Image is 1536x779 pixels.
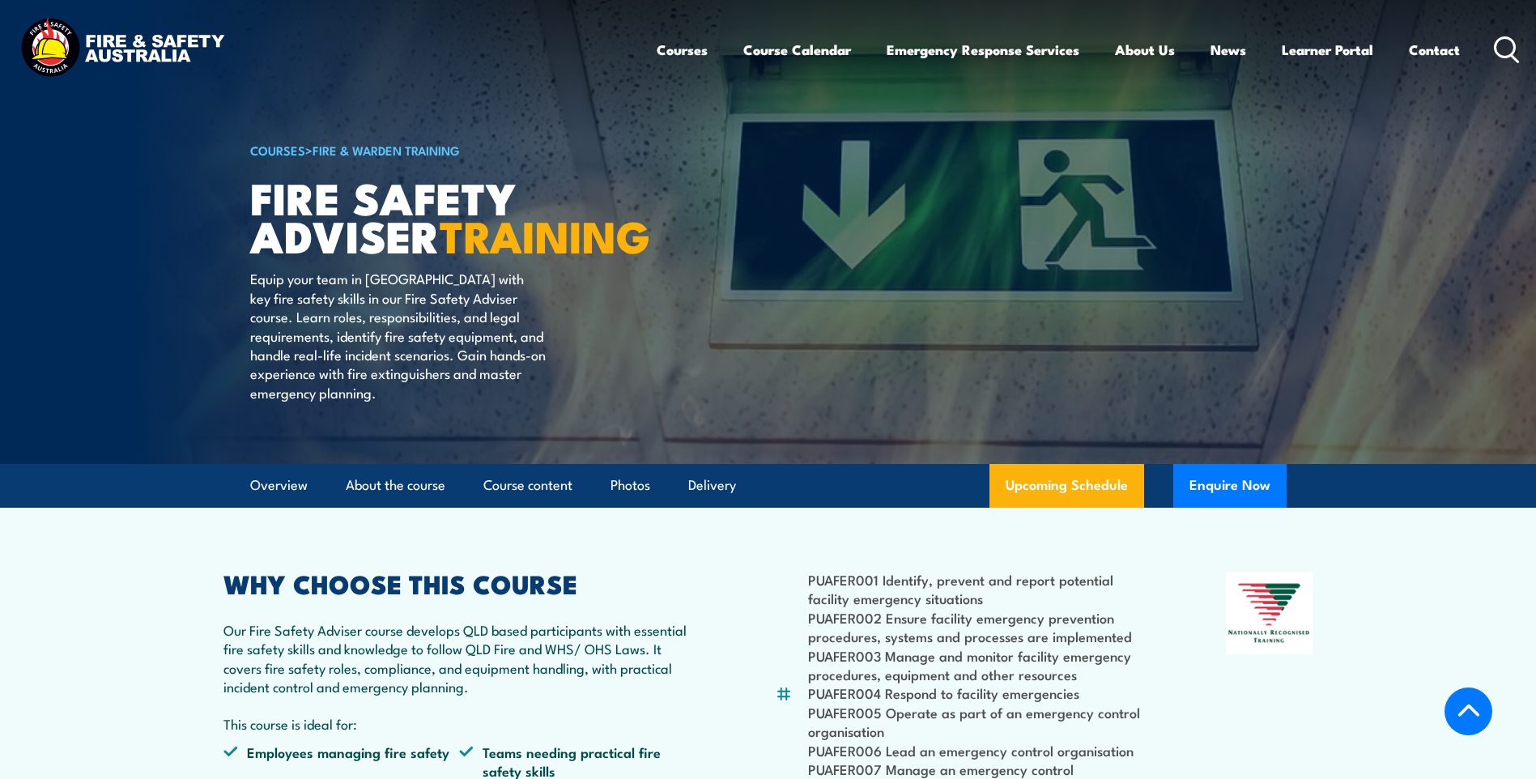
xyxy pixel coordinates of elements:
[1173,464,1287,508] button: Enquire Now
[688,464,736,507] a: Delivery
[657,28,708,71] a: Courses
[808,608,1147,646] li: PUAFER002 Ensure facility emergency prevention procedures, systems and processes are implemented
[346,464,445,507] a: About the course
[250,141,305,159] a: COURSES
[989,464,1144,508] a: Upcoming Schedule
[1282,28,1373,71] a: Learner Portal
[743,28,851,71] a: Course Calendar
[1211,28,1246,71] a: News
[313,141,460,159] a: Fire & Warden Training
[250,464,308,507] a: Overview
[250,269,546,402] p: Equip your team in [GEOGRAPHIC_DATA] with key fire safety skills in our Fire Safety Adviser cours...
[223,620,696,696] p: Our Fire Safety Adviser course develops QLD based participants with essential fire safety skills ...
[887,28,1079,71] a: Emergency Response Services
[223,572,696,594] h2: WHY CHOOSE THIS COURSE
[808,570,1147,608] li: PUAFER001 Identify, prevent and report potential facility emergency situations
[1115,28,1175,71] a: About Us
[483,464,572,507] a: Course content
[808,703,1147,741] li: PUAFER005 Operate as part of an emergency control organisation
[808,646,1147,684] li: PUAFER003 Manage and monitor facility emergency procedures, equipment and other resources
[808,683,1147,702] li: PUAFER004 Respond to facility emergencies
[440,201,650,268] strong: TRAINING
[611,464,650,507] a: Photos
[250,140,650,160] h6: >
[250,178,650,253] h1: FIRE SAFETY ADVISER
[808,741,1147,760] li: PUAFER006 Lead an emergency control organisation
[223,714,696,733] p: This course is ideal for:
[1409,28,1460,71] a: Contact
[1226,572,1313,654] img: Nationally Recognised Training logo.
